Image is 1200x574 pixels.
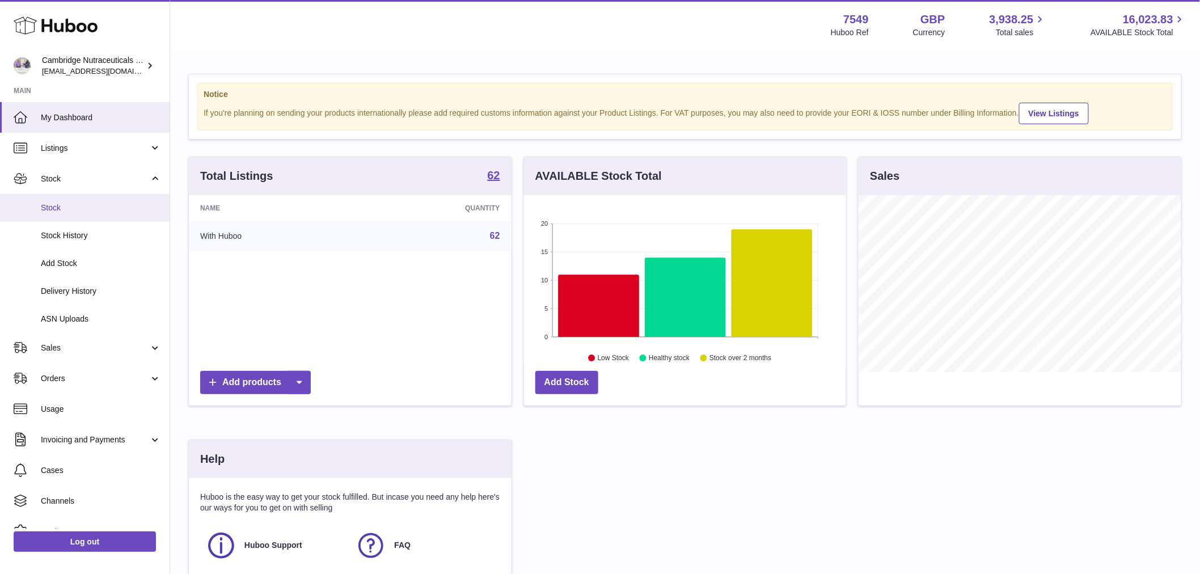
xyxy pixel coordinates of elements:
span: ASN Uploads [41,314,161,324]
span: Cases [41,465,161,476]
span: Invoicing and Payments [41,434,149,445]
th: Quantity [359,195,512,221]
a: 62 [487,170,500,183]
strong: GBP [920,12,945,27]
text: Healthy stock [649,354,690,362]
text: 10 [541,277,548,284]
h3: AVAILABLE Stock Total [535,168,662,184]
text: 20 [541,220,548,227]
td: With Huboo [189,221,359,251]
a: 16,023.83 AVAILABLE Stock Total [1091,12,1186,38]
strong: 62 [487,170,500,181]
img: qvc@camnutra.com [14,57,31,74]
span: Channels [41,496,161,507]
span: Settings [41,526,161,537]
div: Currency [913,27,945,38]
span: Stock History [41,230,161,241]
span: Add Stock [41,258,161,269]
text: Stock over 2 months [709,354,771,362]
text: 0 [544,334,548,340]
a: FAQ [356,530,494,561]
div: Huboo Ref [831,27,869,38]
strong: 7549 [843,12,869,27]
strong: Notice [204,89,1167,100]
span: Delivery History [41,286,161,297]
a: Add products [200,371,311,394]
h3: Total Listings [200,168,273,184]
span: Stock [41,174,149,184]
a: Log out [14,531,156,552]
span: Huboo Support [244,540,302,551]
span: Stock [41,202,161,213]
span: My Dashboard [41,112,161,123]
span: AVAILABLE Stock Total [1091,27,1186,38]
text: 15 [541,248,548,255]
span: FAQ [394,540,411,551]
th: Name [189,195,359,221]
div: Cambridge Nutraceuticals Ltd [42,55,144,77]
h3: Help [200,451,225,467]
text: Low Stock [598,354,629,362]
span: Listings [41,143,149,154]
a: Add Stock [535,371,598,394]
a: 3,938.25 Total sales [990,12,1047,38]
span: Sales [41,343,149,353]
span: [EMAIL_ADDRESS][DOMAIN_NAME] [42,66,167,75]
span: Usage [41,404,161,415]
span: Total sales [996,27,1046,38]
h3: Sales [870,168,899,184]
a: Huboo Support [206,530,344,561]
a: View Listings [1019,103,1089,124]
span: Orders [41,373,149,384]
span: 3,938.25 [990,12,1034,27]
div: If you're planning on sending your products internationally please add required customs informati... [204,101,1167,124]
span: 16,023.83 [1123,12,1173,27]
a: 62 [490,231,500,240]
text: 5 [544,305,548,312]
p: Huboo is the easy way to get your stock fulfilled. But incase you need any help here's our ways f... [200,492,500,513]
